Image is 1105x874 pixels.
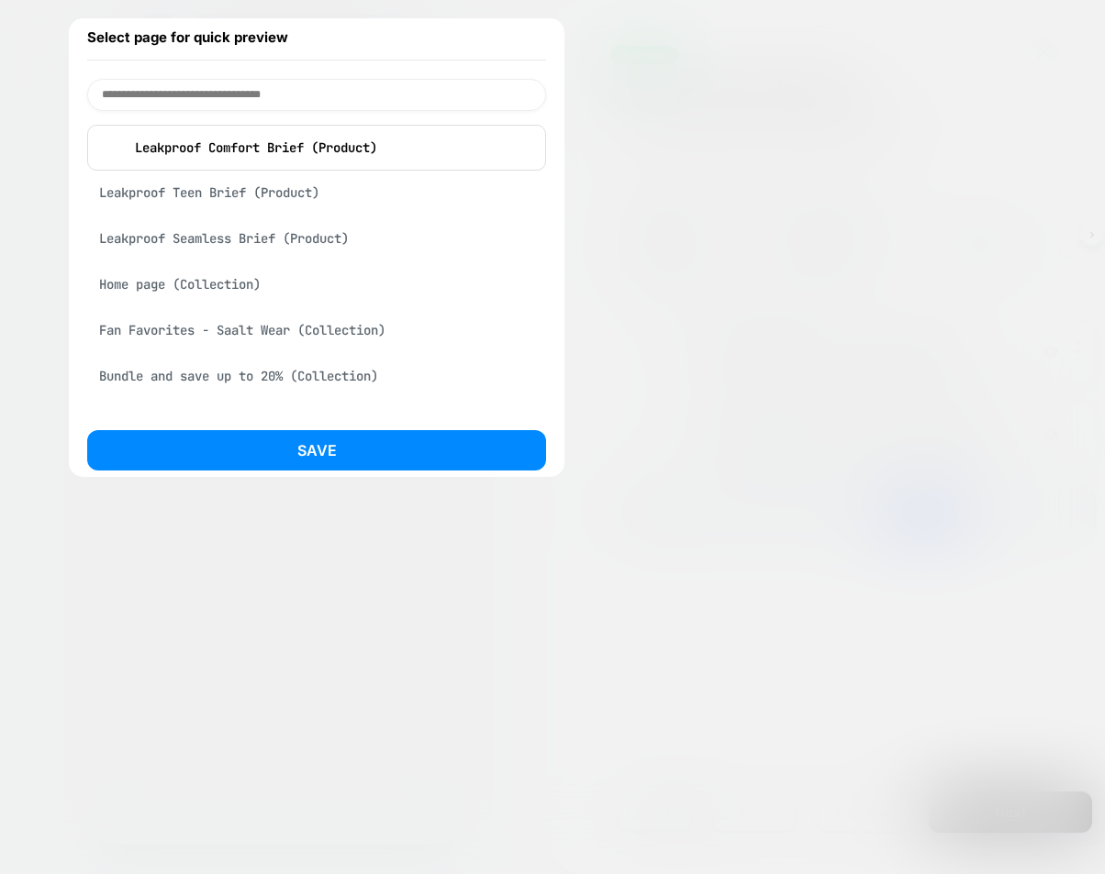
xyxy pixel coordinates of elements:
div: Fan Favorites - Saalt Wear (Collection) [87,313,546,348]
div: Lace Mesh for standard collection (Collection) [87,404,546,439]
div: Leakproof Teen Brief (Product) [87,175,546,210]
div: Leakproof Seamless Brief (Product) [87,221,546,256]
div: Bundle and save up to 20% (Collection) [87,359,546,393]
p: Leakproof Comfort Brief (Product) [126,139,533,156]
span: Select page for quick preview [87,28,288,46]
button: Save [87,430,546,470]
div: Home page (Collection) [87,267,546,302]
